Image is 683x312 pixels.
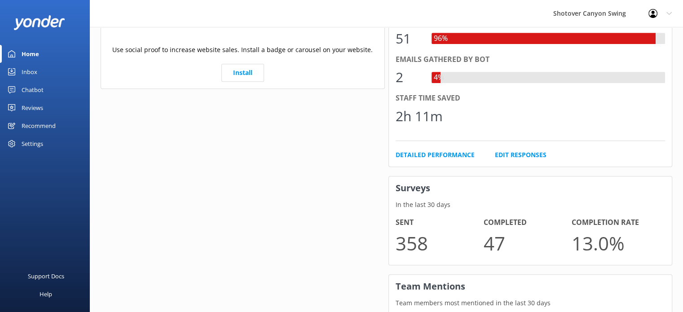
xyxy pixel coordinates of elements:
[13,15,65,30] img: yonder-white-logo.png
[389,275,672,298] h3: Team Mentions
[484,217,572,229] h4: Completed
[112,45,373,55] p: Use social proof to increase website sales. Install a badge or carousel on your website.
[396,105,443,127] div: 2h 11m
[389,298,672,308] p: Team members most mentioned in the last 30 days
[396,28,423,49] div: 51
[396,54,665,66] div: Emails gathered by bot
[432,33,450,44] div: 96%
[396,228,484,258] p: 358
[22,81,44,99] div: Chatbot
[22,99,43,117] div: Reviews
[484,228,572,258] p: 47
[22,135,43,153] div: Settings
[22,63,37,81] div: Inbox
[28,267,64,285] div: Support Docs
[389,200,672,210] p: In the last 30 days
[396,150,475,160] a: Detailed Performance
[22,45,39,63] div: Home
[22,117,56,135] div: Recommend
[221,64,264,82] a: Install
[396,66,423,88] div: 2
[396,92,665,104] div: Staff time saved
[40,285,52,303] div: Help
[572,228,660,258] p: 13.0 %
[432,72,446,83] div: 4%
[572,217,660,229] h4: Completion Rate
[389,176,672,200] h3: Surveys
[495,150,546,160] a: Edit Responses
[396,217,484,229] h4: Sent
